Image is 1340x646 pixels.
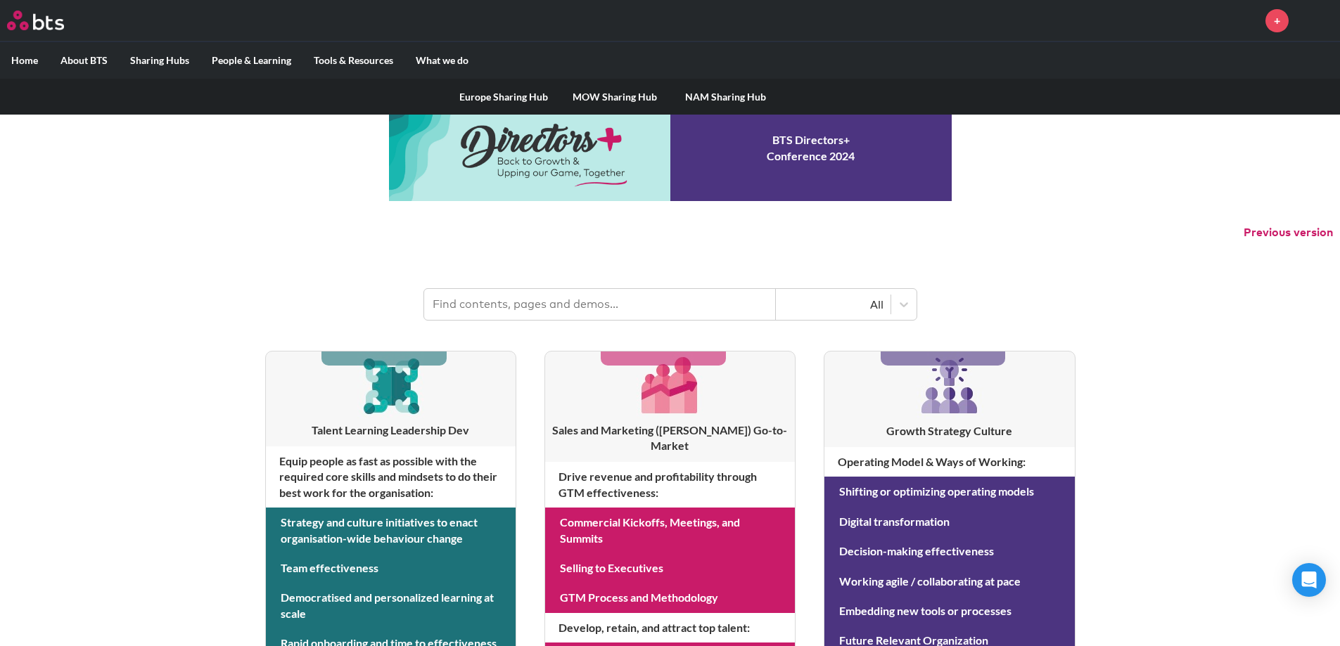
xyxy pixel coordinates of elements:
div: Open Intercom Messenger [1292,563,1326,597]
h3: Growth Strategy Culture [824,423,1074,439]
h3: Sales and Marketing ([PERSON_NAME]) Go-to-Market [545,422,795,454]
a: Conference 2024 [389,96,952,201]
h4: Develop, retain, and attract top talent : [545,613,795,642]
div: All [783,297,883,312]
h4: Equip people as fast as possible with the required core skills and mindsets to do their best work... [266,446,516,508]
img: BTS Logo [7,11,64,30]
h4: Drive revenue and profitability through GTM effectiveness : [545,462,795,508]
button: Previous version [1244,225,1333,240]
img: [object Object] [357,351,424,418]
label: Tools & Resources [302,42,404,79]
img: Carlos Schulz [1299,4,1333,37]
label: People & Learning [200,42,302,79]
input: Find contents, pages and demos... [424,289,776,320]
h3: Talent Learning Leadership Dev [266,422,516,438]
img: [object Object] [916,351,983,419]
label: Sharing Hubs [119,42,200,79]
a: + [1265,9,1289,32]
label: What we do [404,42,480,79]
img: [object Object] [637,351,703,418]
label: About BTS [49,42,119,79]
h4: Operating Model & Ways of Working : [824,447,1074,477]
a: Profile [1299,4,1333,37]
a: Go home [7,11,90,30]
